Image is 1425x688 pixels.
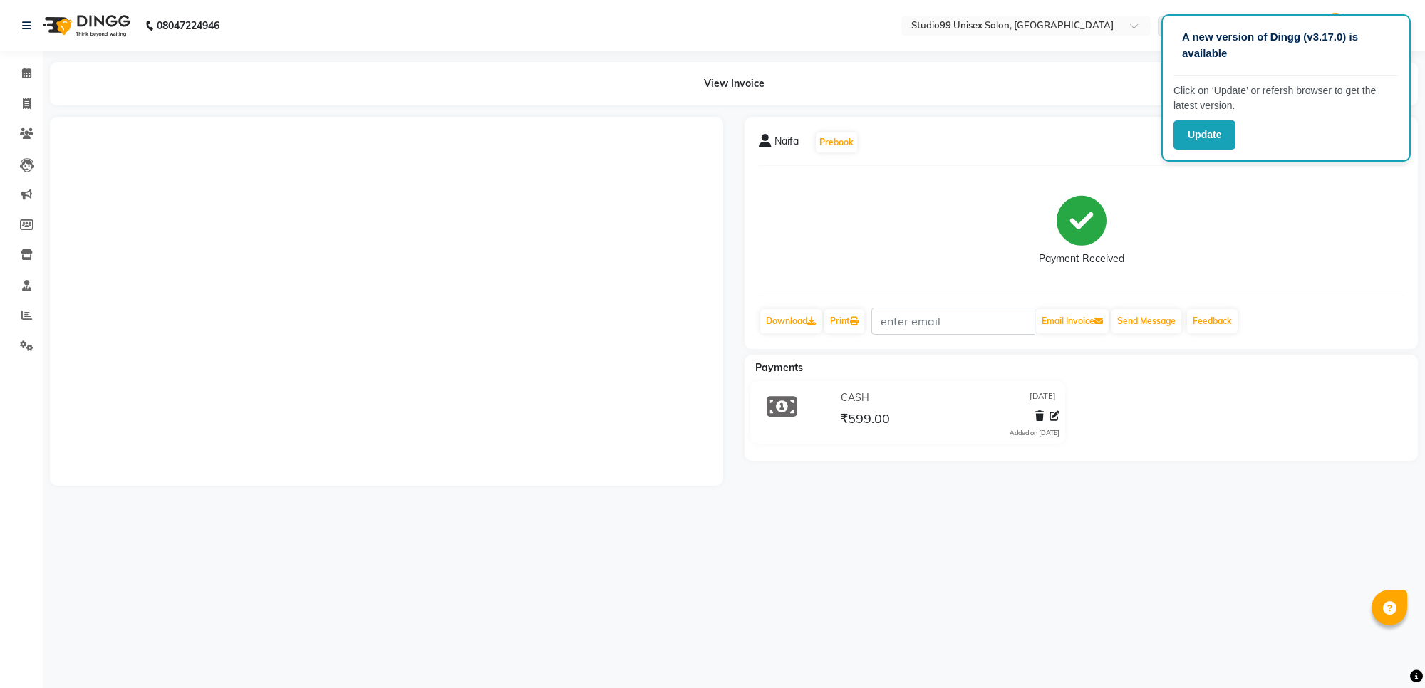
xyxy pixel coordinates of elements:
[50,62,1418,105] div: View Invoice
[1036,309,1109,333] button: Email Invoice
[871,308,1035,335] input: enter email
[774,134,799,154] span: Naifa
[816,132,857,152] button: Prebook
[157,6,219,46] b: 08047224946
[1039,251,1124,266] div: Payment Received
[1182,29,1390,61] p: A new version of Dingg (v3.17.0) is available
[1111,309,1181,333] button: Send Message
[755,361,803,374] span: Payments
[1173,83,1399,113] p: Click on ‘Update’ or refersh browser to get the latest version.
[1173,120,1235,150] button: Update
[36,6,134,46] img: logo
[760,309,822,333] a: Download
[840,410,890,430] span: ₹599.00
[824,309,864,333] a: Print
[1010,428,1059,438] div: Added on [DATE]
[1187,309,1238,333] a: Feedback
[841,390,869,405] span: CASH
[1365,631,1411,674] iframe: chat widget
[1030,390,1056,405] span: [DATE]
[1323,13,1348,38] img: Manager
